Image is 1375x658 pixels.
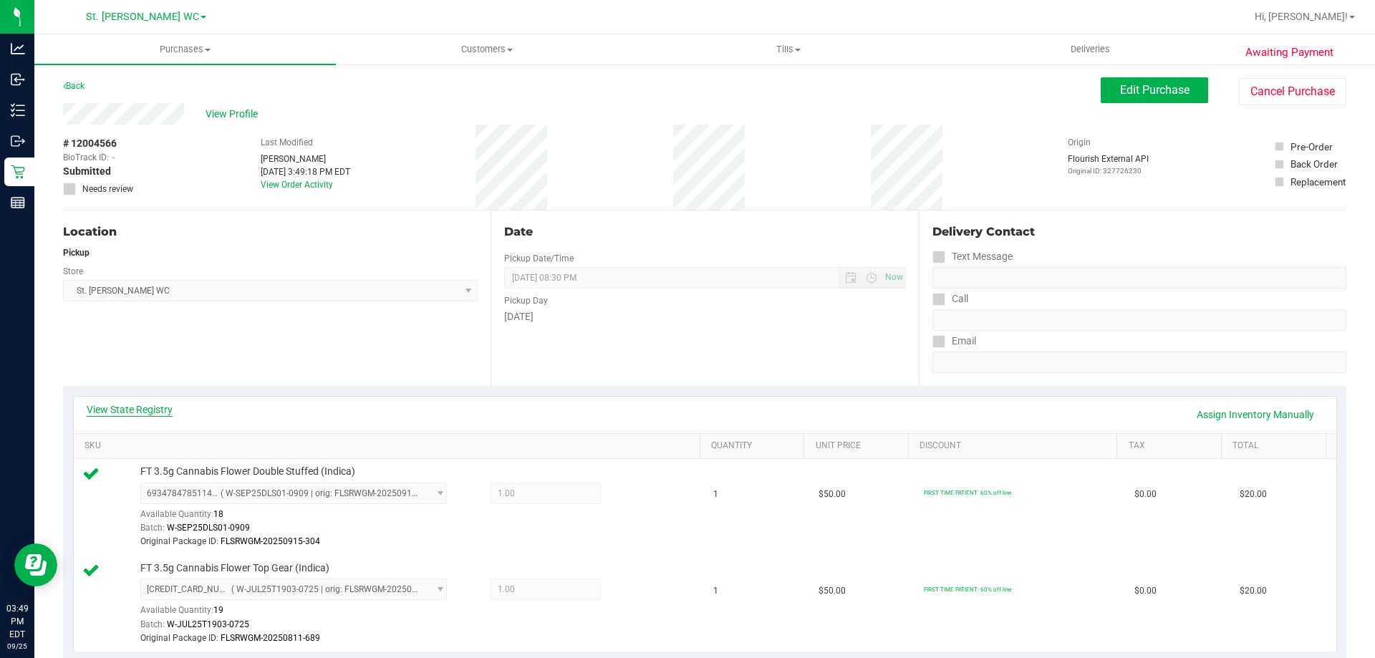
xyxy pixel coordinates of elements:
[206,107,263,122] span: View Profile
[85,440,694,452] a: SKU
[816,440,903,452] a: Unit Price
[11,195,25,210] inline-svg: Reports
[1290,157,1338,171] div: Back Order
[1245,44,1333,61] span: Awaiting Payment
[63,265,83,278] label: Store
[11,134,25,148] inline-svg: Outbound
[819,584,846,598] span: $50.00
[140,523,165,533] span: Batch:
[638,43,938,56] span: Tills
[932,331,976,352] label: Email
[1239,78,1346,105] button: Cancel Purchase
[63,248,90,258] strong: Pickup
[932,309,1346,331] input: Format: (999) 999-9999
[261,153,350,165] div: [PERSON_NAME]
[11,72,25,87] inline-svg: Inbound
[140,600,463,628] div: Available Quantity:
[261,180,333,190] a: View Order Activity
[34,34,336,64] a: Purchases
[1232,440,1320,452] a: Total
[6,641,28,652] p: 09/25
[924,586,1011,593] span: FIRST TIME PATIENT: 60% off line
[63,136,117,151] span: # 12004566
[11,103,25,117] inline-svg: Inventory
[713,584,718,598] span: 1
[112,151,115,164] span: -
[11,165,25,179] inline-svg: Retail
[504,309,905,324] div: [DATE]
[86,11,199,23] span: St. [PERSON_NAME] WC
[63,223,478,241] div: Location
[504,223,905,241] div: Date
[1134,584,1157,598] span: $0.00
[940,34,1241,64] a: Deliveries
[1240,584,1267,598] span: $20.00
[932,223,1346,241] div: Delivery Contact
[140,536,218,546] span: Original Package ID:
[924,489,1011,496] span: FIRST TIME PATIENT: 60% off line
[1068,165,1149,176] p: Original ID: 327726230
[1068,136,1091,149] label: Origin
[63,81,85,91] a: Back
[1255,11,1348,22] span: Hi, [PERSON_NAME]!
[261,165,350,178] div: [DATE] 3:49:18 PM EDT
[1051,43,1129,56] span: Deliveries
[1187,402,1323,427] a: Assign Inventory Manually
[711,440,799,452] a: Quantity
[14,543,57,586] iframe: Resource center
[1129,440,1216,452] a: Tax
[140,619,165,629] span: Batch:
[82,183,133,195] span: Needs review
[261,136,313,149] label: Last Modified
[34,43,336,56] span: Purchases
[63,164,111,179] span: Submitted
[504,294,548,307] label: Pickup Day
[637,34,939,64] a: Tills
[221,536,320,546] span: FLSRWGM-20250915-304
[932,289,968,309] label: Call
[167,619,249,629] span: W-JUL25T1903-0725
[1290,175,1346,189] div: Replacement
[932,246,1013,267] label: Text Message
[1120,83,1190,97] span: Edit Purchase
[1101,77,1208,103] button: Edit Purchase
[932,267,1346,289] input: Format: (999) 999-9999
[140,561,329,575] span: FT 3.5g Cannabis Flower Top Gear (Indica)
[336,34,637,64] a: Customers
[11,42,25,56] inline-svg: Analytics
[140,465,355,478] span: FT 3.5g Cannabis Flower Double Stuffed (Indica)
[1068,153,1149,176] div: Flourish External API
[504,252,574,265] label: Pickup Date/Time
[1290,140,1333,154] div: Pre-Order
[63,151,109,164] span: BioTrack ID:
[213,605,223,615] span: 19
[1134,488,1157,501] span: $0.00
[140,633,218,643] span: Original Package ID:
[920,440,1111,452] a: Discount
[713,488,718,501] span: 1
[337,43,637,56] span: Customers
[87,402,173,417] a: View State Registry
[1240,488,1267,501] span: $20.00
[213,509,223,519] span: 18
[6,602,28,641] p: 03:49 PM EDT
[819,488,846,501] span: $50.00
[221,633,320,643] span: FLSRWGM-20250811-689
[167,523,250,533] span: W-SEP25DLS01-0909
[140,504,463,532] div: Available Quantity:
